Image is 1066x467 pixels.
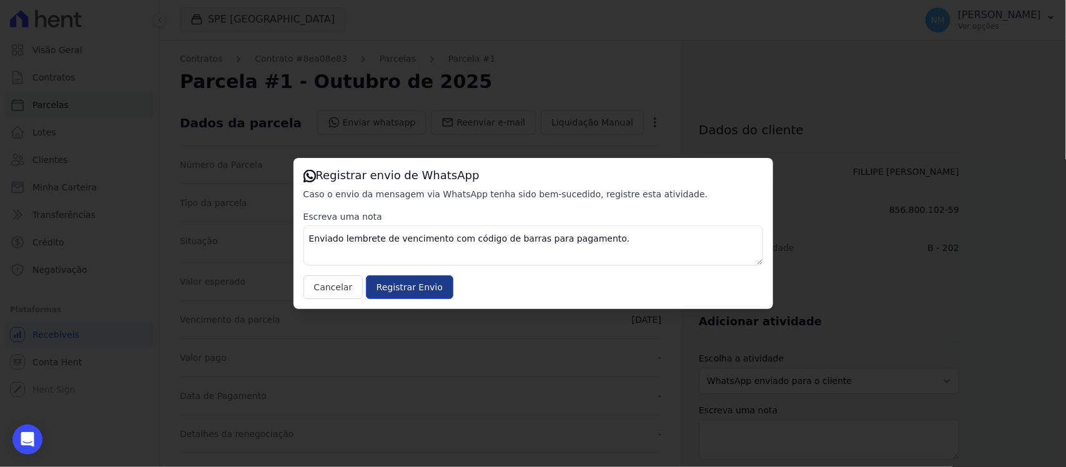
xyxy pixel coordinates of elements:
input: Registrar Envio [366,275,453,299]
button: Cancelar [304,275,363,299]
label: Escreva uma nota [304,210,763,223]
div: Open Intercom Messenger [12,425,42,455]
h3: Registrar envio de WhatsApp [304,168,763,183]
p: Caso o envio da mensagem via WhatsApp tenha sido bem-sucedido, registre esta atividade. [304,188,763,200]
textarea: Enviado lembrete de vencimento com código de barras para pagamento. [304,225,763,265]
